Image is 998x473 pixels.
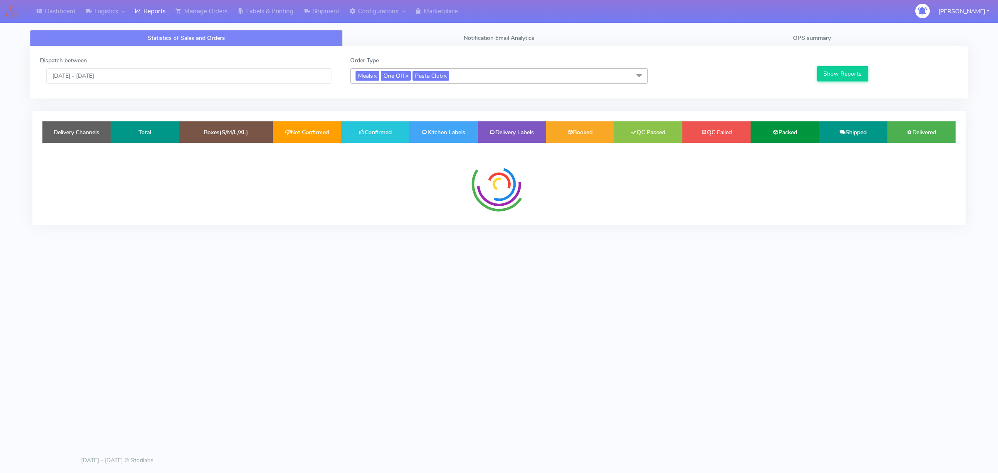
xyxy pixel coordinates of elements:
[443,71,447,80] a: x
[819,121,887,143] td: Shipped
[373,71,377,80] a: x
[40,56,87,65] label: Dispatch between
[405,71,408,80] a: x
[30,30,968,46] ul: Tabs
[341,121,409,143] td: Confirmed
[546,121,614,143] td: Booked
[42,121,111,143] td: Delivery Channels
[350,56,379,65] label: Order Type
[751,121,819,143] td: Packed
[887,121,956,143] td: Delivered
[614,121,682,143] td: QC Passed
[273,121,341,143] td: Not Confirmed
[817,66,868,81] button: Show Reports
[46,68,331,84] input: Pick the Daterange
[932,3,996,20] button: [PERSON_NAME]
[464,34,534,42] span: Notification Email Analytics
[478,121,546,143] td: Delivery Labels
[148,34,225,42] span: Statistics of Sales and Orders
[793,34,831,42] span: OPS summary
[111,121,179,143] td: Total
[179,121,273,143] td: Boxes(S/M/L/XL)
[381,71,411,81] span: One Off
[682,121,751,143] td: QC Failed
[356,71,379,81] span: Meals
[409,121,477,143] td: Kitchen Labels
[468,153,530,215] img: spinner-radial.svg
[413,71,449,81] span: Pasta Club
